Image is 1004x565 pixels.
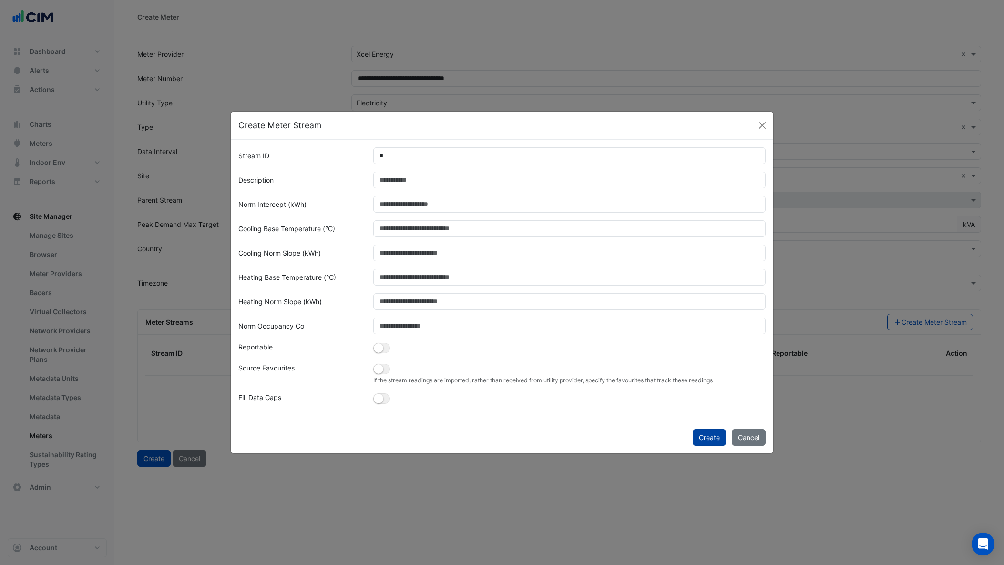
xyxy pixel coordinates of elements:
label: Source Favourites [238,363,295,376]
div: Open Intercom Messenger [972,533,994,555]
h5: Create Meter Stream [238,119,321,132]
label: Stream ID [238,147,269,164]
label: Cooling Base Temperature (°C) [238,220,335,237]
button: Close [755,118,769,133]
label: Cooling Norm Slope (kWh) [238,245,321,261]
button: Cancel [732,429,766,446]
label: Reportable [238,342,273,355]
label: Norm Occupancy Co [238,318,304,334]
small: If the stream readings are imported, rather than received from utility provider, specify the favo... [373,376,766,385]
label: Heating Norm Slope (kWh) [238,293,322,310]
label: Fill Data Gaps [238,392,281,406]
label: Description [238,172,274,188]
label: Norm Intercept (kWh) [238,196,307,213]
button: Create [693,429,726,446]
label: Heating Base Temperature (°C) [238,269,336,286]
